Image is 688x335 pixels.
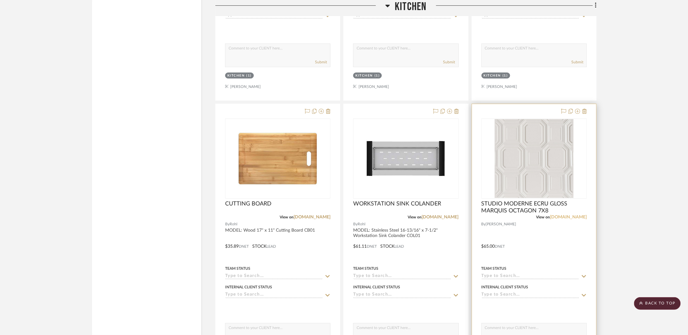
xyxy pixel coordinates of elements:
[238,119,317,198] img: CUTTING BOARD
[634,297,681,310] scroll-to-top-button: BACK TO TOP
[227,73,245,78] div: Kitchen
[353,200,441,207] span: WORKSTATION SINK COLANDER
[355,73,373,78] div: Kitchen
[280,215,294,219] span: View on
[375,73,380,78] div: (1)
[481,221,486,227] span: By
[230,221,237,227] span: Rohl
[247,73,252,78] div: (1)
[294,215,330,219] a: [DOMAIN_NAME]
[408,215,422,219] span: View on
[225,284,272,290] div: Internal Client Status
[481,284,528,290] div: Internal Client Status
[481,274,579,280] input: Type to Search…
[353,266,378,271] div: Team Status
[225,200,271,207] span: CUTTING BOARD
[353,284,400,290] div: Internal Client Status
[366,119,445,198] img: WORKSTATION SINK COLANDER
[484,73,501,78] div: Kitchen
[353,274,451,280] input: Type to Search…
[481,266,507,271] div: Team Status
[486,221,516,227] span: [PERSON_NAME]
[571,59,583,65] button: Submit
[550,215,587,219] a: [DOMAIN_NAME]
[481,292,579,298] input: Type to Search…
[353,221,358,227] span: By
[503,73,508,78] div: (1)
[225,292,323,298] input: Type to Search…
[481,200,587,214] span: STUDIO MODERNE ECRU GLOSS MARQUIS OCTAGON 7X8
[225,266,250,271] div: Team Status
[225,221,230,227] span: By
[225,274,323,280] input: Type to Search…
[315,59,327,65] button: Submit
[422,215,459,219] a: [DOMAIN_NAME]
[536,215,550,219] span: View on
[495,119,574,198] img: STUDIO MODERNE ECRU GLOSS MARQUIS OCTAGON 7X8
[443,59,455,65] button: Submit
[353,292,451,298] input: Type to Search…
[358,221,365,227] span: Rohl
